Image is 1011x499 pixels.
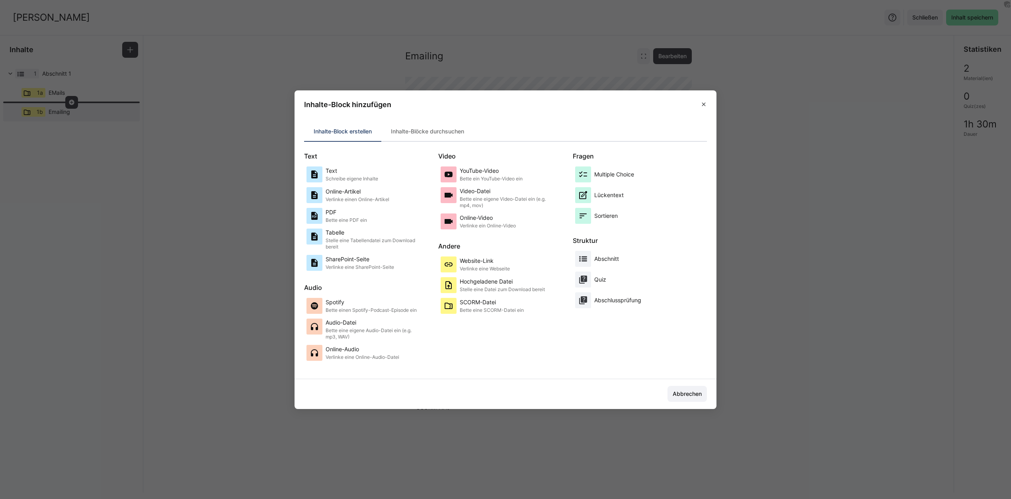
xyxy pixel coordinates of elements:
[573,151,707,161] p: Fragen
[594,276,606,284] p: Quiz
[460,214,516,222] p: Online-Video
[326,237,421,250] p: Stelle eine Tabellendatei zum Download bereit
[460,286,545,293] p: Stelle eine Datei zum Download bereit
[460,176,523,182] p: Bette ein YouTube-Video ein
[326,229,421,237] p: Tabelle
[594,255,619,263] p: Abschnitt
[594,191,624,199] p: Lückentext
[438,241,572,251] p: Andere
[671,390,703,398] span: Abbrechen
[326,298,417,306] p: Spotify
[304,122,381,141] div: Inhalte-Block erstellen
[326,188,389,196] p: Online-Artikel
[326,354,399,360] p: Verlinke eine Online-Audio-Datei
[460,278,545,286] p: Hochgeladene Datei
[304,283,438,292] p: Audio
[326,167,378,175] p: Text
[326,255,394,263] p: SharePoint-Seite
[460,298,524,306] p: SCORM-Datei
[573,236,707,245] p: Struktur
[460,266,510,272] p: Verlinke eine Webseite
[460,187,555,195] p: Video-Datei
[438,151,572,161] p: Video
[326,217,367,223] p: Bette eine PDF ein
[326,307,417,313] p: Bette einen Spotify-Podcast-Episode ein
[594,212,618,220] p: Sortieren
[326,345,399,353] p: Online-Audio
[304,100,391,109] h3: Inhalte-Block hinzufügen
[326,319,421,327] p: Audio-Datei
[304,151,438,161] p: Text
[381,122,474,141] div: Inhalte-Blöcke durchsuchen
[460,196,555,209] p: Bette eine eigene Video-Datei ein (e.g. mp4, mov)
[326,196,389,203] p: Verlinke einen Online-Artikel
[326,264,394,270] p: Verlinke eine SharePoint-Seite
[326,176,378,182] p: Schreibe eigene Inhalte
[460,167,523,175] p: YouTube-Video
[460,307,524,313] p: Bette eine SCORM-Datei ein
[460,257,510,265] p: Website-Link
[460,223,516,229] p: Verlinke ein Online-Video
[326,208,367,216] p: PDF
[594,170,634,178] p: Multiple Choice
[594,296,641,304] p: Abschlussprüfung
[326,327,421,340] p: Bette eine eigene Audio-Datei ein (e.g. mp3, WAV)
[667,386,707,402] button: Abbrechen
